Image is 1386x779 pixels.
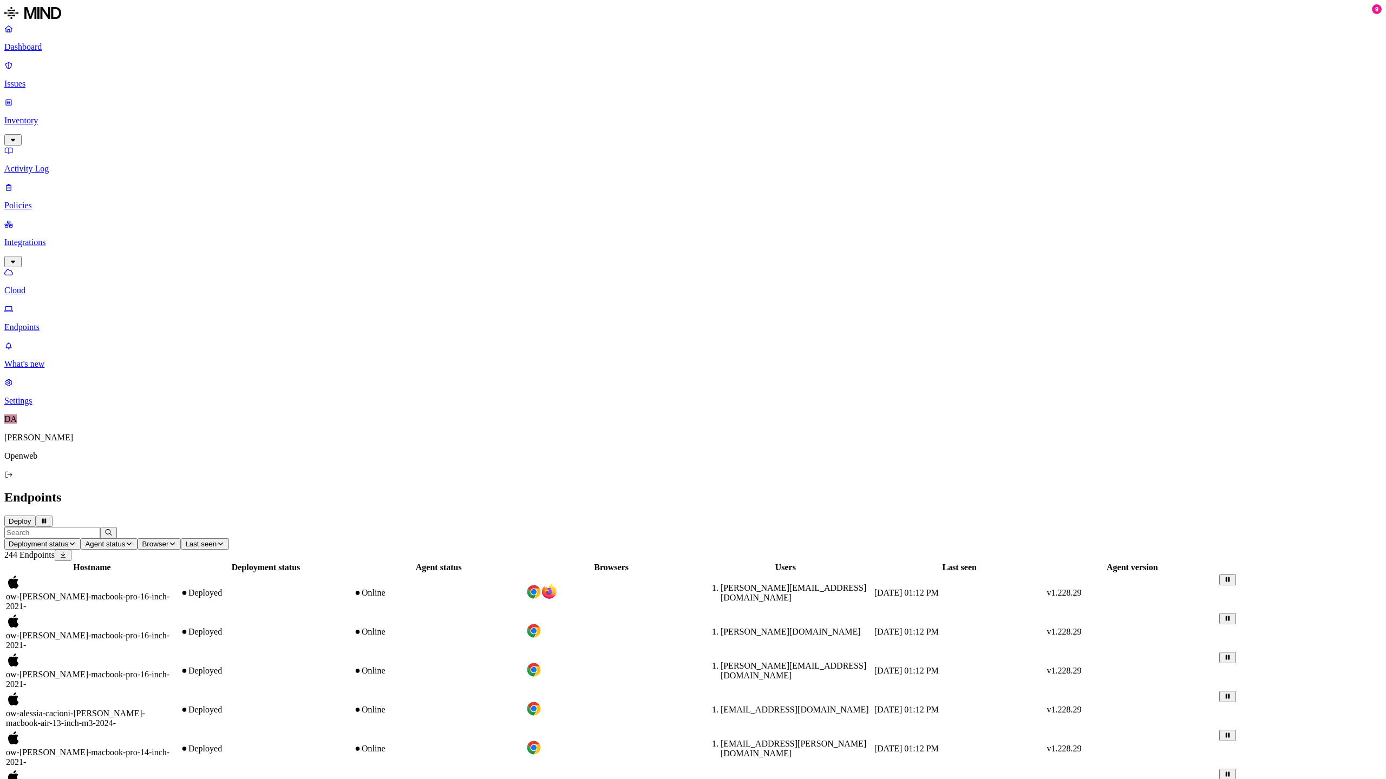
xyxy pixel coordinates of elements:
[721,705,869,714] span: [EMAIL_ADDRESS][DOMAIN_NAME]
[354,705,524,715] div: Online
[6,691,21,707] img: macos.svg
[4,182,1382,210] a: Policies
[4,24,1382,52] a: Dashboard
[526,623,541,638] img: chrome.svg
[4,322,1382,332] p: Endpoints
[526,584,541,599] img: chrome.svg
[4,97,1382,144] a: Inventory
[721,661,866,680] span: [PERSON_NAME][EMAIL_ADDRESS][DOMAIN_NAME]
[142,540,168,548] span: Browser
[4,79,1382,89] p: Issues
[354,563,524,572] div: Agent status
[4,304,1382,332] a: Endpoints
[4,201,1382,210] p: Policies
[354,588,524,598] div: Online
[4,396,1382,406] p: Settings
[4,286,1382,295] p: Cloud
[6,670,169,689] span: ow-[PERSON_NAME]-macbook-pro-16-inch-2021-
[4,146,1382,174] a: Activity Log
[85,540,125,548] span: Agent status
[4,116,1382,126] p: Inventory
[874,666,939,675] span: [DATE] 01:12 PM
[6,631,169,650] span: ow-[PERSON_NAME]-macbook-pro-16-inch-2021-
[6,730,21,745] img: macos.svg
[526,740,541,755] img: chrome.svg
[4,237,1382,247] p: Integrations
[6,575,21,590] img: macos.svg
[4,359,1382,369] p: What's new
[4,219,1382,266] a: Integrations
[1047,563,1218,572] div: Agent version
[526,701,541,716] img: chrome.svg
[874,705,939,714] span: [DATE] 01:12 PM
[4,490,1382,505] h2: Endpoints
[6,613,21,629] img: macos.svg
[4,42,1382,52] p: Dashboard
[4,4,61,22] img: MIND
[541,584,557,599] img: firefox.svg
[4,378,1382,406] a: Settings
[354,627,524,637] div: Online
[1047,588,1082,597] span: v1.228.29
[4,267,1382,295] a: Cloud
[9,540,68,548] span: Deployment status
[180,627,351,637] div: Deployed
[4,4,1382,24] a: MIND
[1047,705,1082,714] span: v1.228.29
[6,652,21,668] img: macos.svg
[526,563,697,572] div: Browsers
[4,451,1382,461] p: Openweb
[1372,4,1382,14] div: 9
[180,563,351,572] div: Deployment status
[4,527,100,538] input: Search
[874,627,939,636] span: [DATE] 01:12 PM
[180,705,351,715] div: Deployed
[6,748,169,767] span: ow-[PERSON_NAME]-macbook-pro-14-inch-2021-
[6,709,145,728] span: ow-alessia-cacioni-[PERSON_NAME]-macbook-air-13-inch-m3-2024-
[4,164,1382,174] p: Activity Log
[874,744,939,753] span: [DATE] 01:12 PM
[6,592,169,611] span: ow-[PERSON_NAME]-macbook-pro-16-inch-2021-
[721,583,866,602] span: [PERSON_NAME][EMAIL_ADDRESS][DOMAIN_NAME]
[4,341,1382,369] a: What's new
[354,666,524,676] div: Online
[6,563,178,572] div: Hostname
[4,414,17,424] span: DA
[721,739,866,758] span: [EMAIL_ADDRESS][PERSON_NAME][DOMAIN_NAME]
[185,540,217,548] span: Last seen
[180,744,351,754] div: Deployed
[4,550,55,559] span: 244 Endpoints
[721,627,861,636] span: [PERSON_NAME][DOMAIN_NAME]
[1047,666,1082,675] span: v1.228.29
[1047,744,1082,753] span: v1.228.29
[1047,627,1082,636] span: v1.228.29
[4,61,1382,89] a: Issues
[180,588,351,598] div: Deployed
[874,563,1045,572] div: Last seen
[874,588,939,597] span: [DATE] 01:12 PM
[180,666,351,676] div: Deployed
[699,563,872,572] div: Users
[4,516,36,527] button: Deploy
[526,662,541,677] img: chrome.svg
[354,744,524,754] div: Online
